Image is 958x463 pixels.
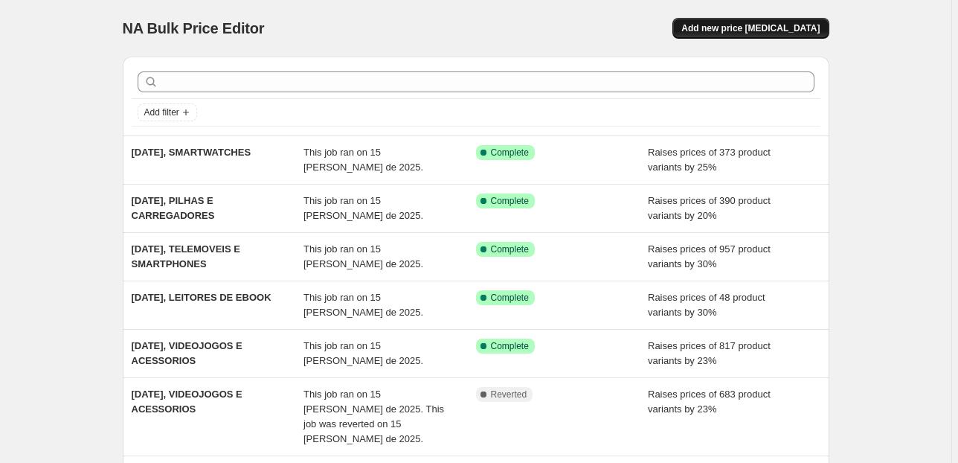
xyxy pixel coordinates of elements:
span: This job ran on 15 [PERSON_NAME] de 2025. [303,292,423,318]
span: Complete [491,147,529,159]
span: [DATE], VIDEOJOGOS E ACESSORIOS [132,340,242,366]
span: Add new price [MEDICAL_DATA] [681,22,820,34]
span: [DATE], VIDEOJOGOS E ACESSORIOS [132,389,242,415]
span: NA Bulk Price Editor [123,20,265,36]
span: Raises prices of 373 product variants by 25% [648,147,771,173]
span: This job ran on 15 [PERSON_NAME] de 2025. [303,195,423,221]
span: Add filter [144,106,179,118]
button: Add new price [MEDICAL_DATA] [672,18,829,39]
span: Complete [491,195,529,207]
span: [DATE], PILHAS E CARREGADORES [132,195,215,221]
span: Complete [491,243,529,255]
span: Raises prices of 817 product variants by 23% [648,340,771,366]
span: Complete [491,292,529,304]
span: Raises prices of 390 product variants by 20% [648,195,771,221]
span: [DATE], TELEMOVEIS E SMARTPHONES [132,243,240,269]
span: Raises prices of 48 product variants by 30% [648,292,765,318]
span: Complete [491,340,529,352]
span: This job ran on 15 [PERSON_NAME] de 2025. [303,147,423,173]
span: This job ran on 15 [PERSON_NAME] de 2025. This job was reverted on 15 [PERSON_NAME] de 2025. [303,389,444,444]
span: [DATE], SMARTWATCHES [132,147,251,158]
span: This job ran on 15 [PERSON_NAME] de 2025. [303,340,423,366]
span: Raises prices of 683 product variants by 23% [648,389,771,415]
button: Add filter [138,103,197,121]
span: This job ran on 15 [PERSON_NAME] de 2025. [303,243,423,269]
span: Reverted [491,389,527,400]
span: [DATE], LEITORES DE EBOOK [132,292,271,303]
span: Raises prices of 957 product variants by 30% [648,243,771,269]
